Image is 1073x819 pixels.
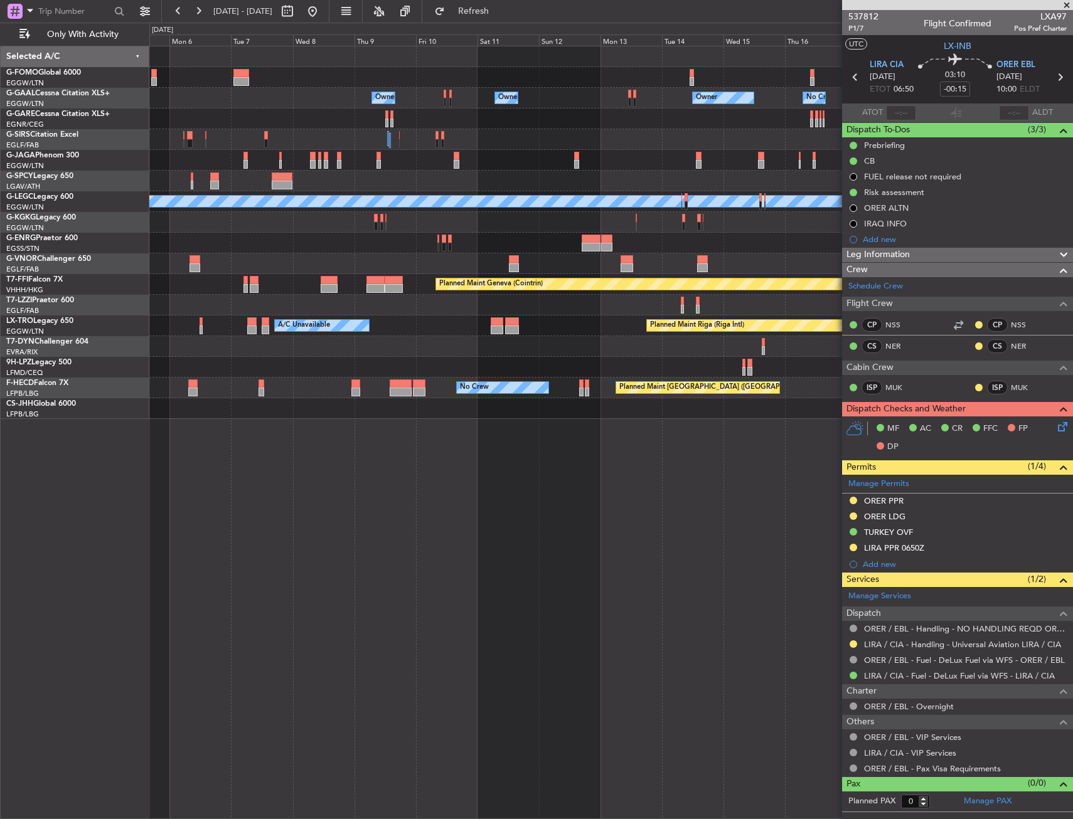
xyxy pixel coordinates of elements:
a: G-SPCYLegacy 650 [6,172,73,180]
a: Manage PAX [964,795,1012,808]
span: ALDT [1032,107,1053,119]
div: Thu 16 [785,34,846,46]
button: Only With Activity [14,24,136,45]
a: EGNR/CEG [6,120,44,129]
a: EGGW/LTN [6,223,44,233]
a: Manage Permits [848,478,909,490]
a: Manage Services [848,590,911,603]
span: G-GARE [6,110,35,118]
div: ISP [987,381,1008,394]
div: Planned Maint Riga (Riga Intl) [650,316,744,335]
a: LIRA / CIA - Fuel - DeLux Fuel via WFS - LIRA / CIA [864,670,1055,681]
div: No Crew [460,378,489,397]
a: EGGW/LTN [6,161,44,171]
span: Pos Pref Charter [1014,23,1067,34]
span: (0/0) [1028,776,1046,790]
a: F-HECDFalcon 7X [6,379,68,387]
span: [DATE] - [DATE] [213,6,272,17]
div: Wed 15 [723,34,785,46]
input: Trip Number [38,2,110,21]
a: LFMD/CEQ [6,368,43,378]
span: MF [887,423,899,435]
a: G-KGKGLegacy 600 [6,214,76,221]
a: ORER / EBL - Pax Visa Requirements [864,763,1001,774]
span: Refresh [447,7,500,16]
a: EGGW/LTN [6,327,44,336]
div: ISP [862,381,882,394]
a: G-FOMOGlobal 6000 [6,69,81,77]
label: Planned PAX [848,795,895,808]
a: T7-LZZIPraetor 600 [6,297,74,304]
span: LIRA CIA [870,59,904,71]
div: ORER LDG [864,511,905,522]
div: FUEL release not required [864,171,961,182]
a: T7-FFIFalcon 7X [6,276,63,283]
span: T7-DYN [6,338,35,346]
a: G-VNORChallenger 650 [6,255,91,263]
span: G-SPCY [6,172,33,180]
div: Owner [696,88,717,107]
a: ORER / EBL - Overnight [864,701,954,712]
span: Cabin Crew [846,361,894,375]
span: (3/3) [1028,123,1046,136]
a: NSS [885,319,914,330]
span: G-KGKG [6,214,36,221]
span: (1/2) [1028,573,1046,586]
div: ORER ALTN [864,203,909,213]
span: Services [846,573,879,587]
a: EGGW/LTN [6,78,44,88]
a: EGLF/FAB [6,265,39,274]
a: EGGW/LTN [6,203,44,212]
div: Mon 13 [601,34,662,46]
a: EGLF/FAB [6,140,39,150]
div: Flight Confirmed [924,17,991,30]
a: ORER / EBL - Fuel - DeLux Fuel via WFS - ORER / EBL [864,655,1065,665]
span: Crew [846,263,868,277]
span: [DATE] [996,71,1022,83]
a: EGSS/STN [6,244,40,253]
span: Charter [846,684,877,699]
a: MUK [885,382,914,393]
div: No Crew [806,88,835,107]
a: 9H-LPZLegacy 500 [6,359,72,366]
div: IRAQ INFO [864,218,907,229]
div: CP [987,318,1008,332]
span: ATOT [862,107,883,119]
span: T7-FFI [6,276,28,283]
span: ETOT [870,83,890,96]
a: G-GARECessna Citation XLS+ [6,110,110,118]
span: ORER EBL [996,59,1035,71]
span: 9H-LPZ [6,359,31,366]
a: EGLF/FAB [6,306,39,315]
span: ELDT [1020,83,1040,96]
span: Only With Activity [33,30,132,39]
div: Sat 11 [478,34,539,46]
span: (1/4) [1028,460,1046,473]
span: Flight Crew [846,297,893,311]
span: G-FOMO [6,69,38,77]
div: Thu 9 [355,34,416,46]
span: FP [1018,423,1028,435]
a: VHHH/HKG [6,285,43,295]
div: Tue 7 [231,34,292,46]
div: A/C Unavailable [278,316,330,335]
button: UTC [845,38,867,50]
a: LFPB/LBG [6,389,39,398]
div: Owner [375,88,397,107]
span: LX-TRO [6,317,33,325]
div: Planned Maint Geneva (Cointrin) [439,275,543,293]
span: Pax [846,777,860,791]
span: Dispatch To-Dos [846,123,910,137]
div: Owner [498,88,520,107]
div: LIRA PPR 0650Z [864,542,924,553]
div: Sun 12 [539,34,601,46]
span: 03:10 [945,69,965,82]
a: G-ENRGPraetor 600 [6,235,78,242]
div: Fri 10 [416,34,478,46]
div: CB [864,156,875,166]
span: LXA97 [1014,10,1067,23]
span: G-SIRS [6,131,30,139]
div: ORER PPR [864,495,904,506]
a: NER [885,341,914,352]
div: CS [987,339,1008,353]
